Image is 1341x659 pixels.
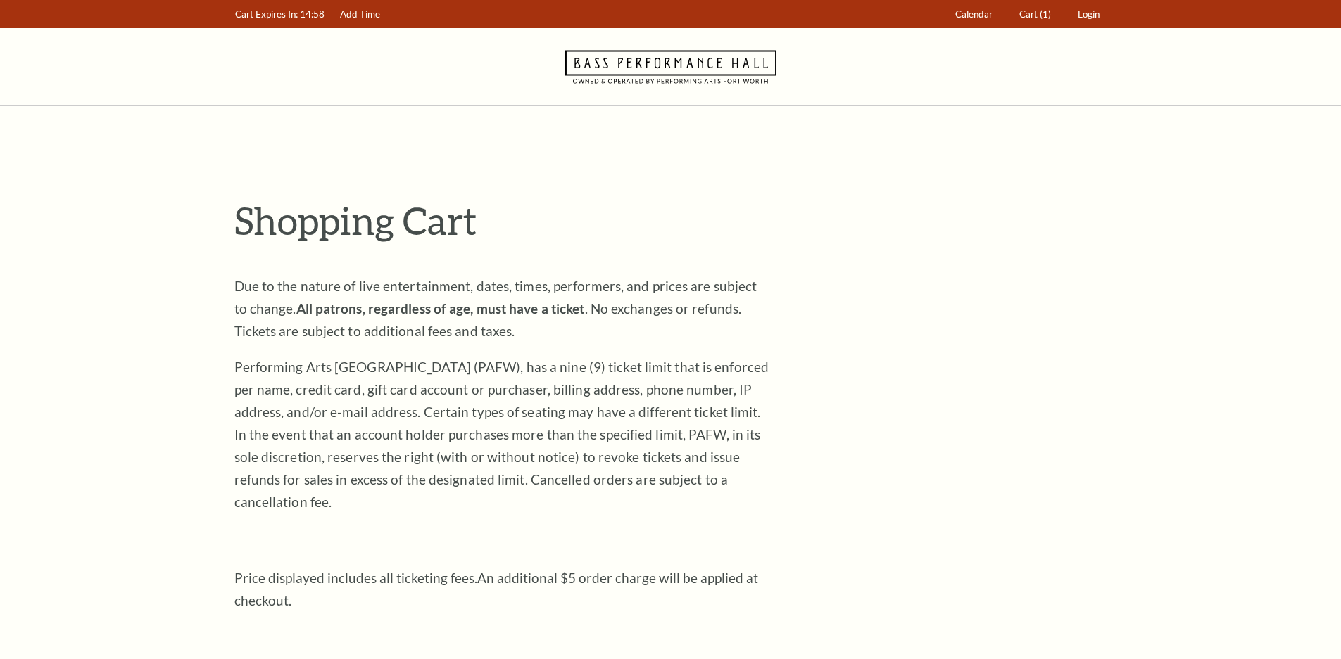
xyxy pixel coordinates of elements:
span: 14:58 [300,8,325,20]
span: Due to the nature of live entertainment, dates, times, performers, and prices are subject to chan... [234,278,757,339]
span: Login [1078,8,1100,20]
p: Performing Arts [GEOGRAPHIC_DATA] (PAFW), has a nine (9) ticket limit that is enforced per name, ... [234,356,769,513]
span: (1) [1040,8,1051,20]
p: Shopping Cart [234,198,1107,243]
p: Price displayed includes all ticketing fees. [234,567,769,612]
a: Add Time [333,1,386,28]
strong: All patrons, regardless of age, must have a ticket [296,300,585,316]
span: An additional $5 order charge will be applied at checkout. [234,570,758,608]
a: Login [1071,1,1106,28]
span: Cart Expires In: [235,8,298,20]
a: Cart (1) [1012,1,1057,28]
span: Cart [1019,8,1038,20]
a: Calendar [948,1,999,28]
span: Calendar [955,8,993,20]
